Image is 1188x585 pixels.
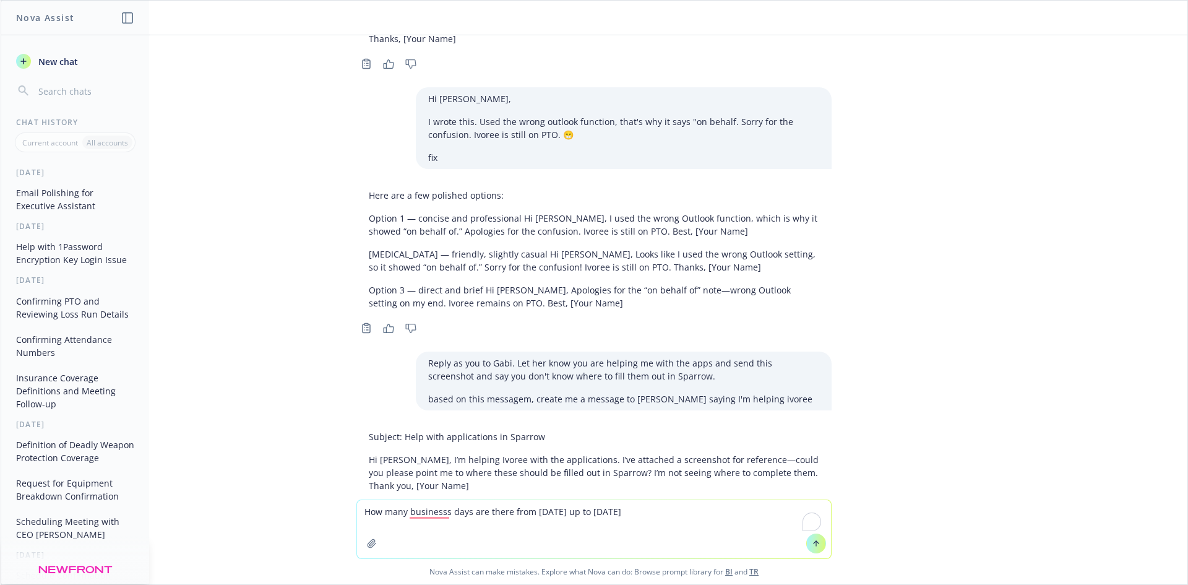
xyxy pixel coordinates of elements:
button: New chat [11,50,139,72]
button: Help with 1Password Encryption Key Login Issue [11,236,139,270]
p: All accounts [87,137,128,148]
div: Chat History [1,117,149,128]
svg: Copy to clipboard [361,58,372,69]
button: Confirming Attendance Numbers [11,329,139,363]
div: [DATE] [1,550,149,560]
button: Scheduling Meeting with CEO [PERSON_NAME] [11,511,139,545]
p: Option 1 — concise and professional Hi [PERSON_NAME], I used the wrong Outlook function, which is... [369,212,819,238]
button: Insurance Coverage Definitions and Meeting Follow-up [11,368,139,414]
p: Here are a few polished options: [369,189,819,202]
div: [DATE] [1,275,149,285]
button: Confirming PTO and Reviewing Loss Run Details [11,291,139,324]
p: [MEDICAL_DATA] — friendly, slightly casual Hi [PERSON_NAME], Looks like I used the wrong Outlook ... [369,248,819,274]
div: [DATE] [1,221,149,232]
button: Thumbs down [401,319,421,337]
span: New chat [36,55,78,68]
p: Option 3 — direct and brief Hi [PERSON_NAME], Apologies for the “on behalf of” note—wrong Outlook... [369,284,819,310]
p: Subject: Help with applications in Sparrow [369,430,819,443]
button: Thumbs down [401,55,421,72]
div: [DATE] [1,167,149,178]
a: BI [725,566,733,577]
p: Current account [22,137,78,148]
p: Hi [PERSON_NAME], I’m helping Ivoree with the applications. I’ve attached a screenshot for refere... [369,453,819,492]
p: Reply as you to Gabi. Let her know you are helping me with the apps and send this screenshot and ... [428,357,819,383]
button: Definition of Deadly Weapon Protection Coverage [11,435,139,468]
svg: Copy to clipboard [361,323,372,334]
p: based on this messagem, create me a message to [PERSON_NAME] saying I'm helping ivoree [428,392,819,405]
h1: Nova Assist [16,11,74,24]
div: [DATE] [1,419,149,430]
span: Nova Assist can make mistakes. Explore what Nova can do: Browse prompt library for and [6,559,1182,584]
button: Email Polishing for Executive Assistant [11,183,139,216]
button: Request for Equipment Breakdown Confirmation [11,473,139,506]
textarea: To enrich screen reader interactions, please activate Accessibility in Grammarly extension settings [357,500,831,558]
p: fix [428,151,819,164]
p: Hi [PERSON_NAME], [428,92,819,105]
a: TR [749,566,759,577]
p: I wrote this. Used the wrong outlook function, that's why it says "on behalf. Sorry for the confu... [428,115,819,141]
input: Search chats [36,82,134,100]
